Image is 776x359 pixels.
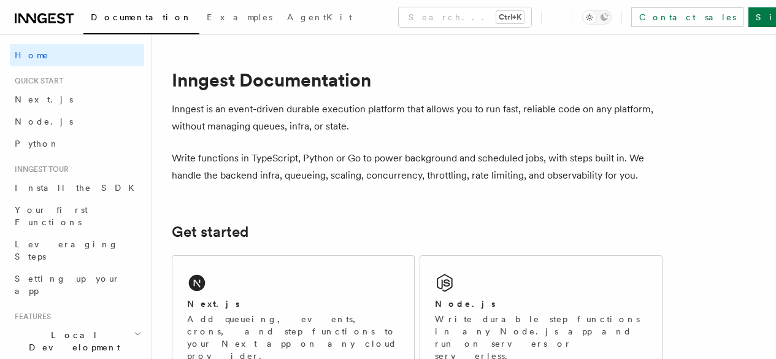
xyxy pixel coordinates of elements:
[10,177,144,199] a: Install the SDK
[15,139,60,149] span: Python
[10,133,144,155] a: Python
[280,4,359,33] a: AgentKit
[15,274,120,296] span: Setting up your app
[10,324,144,358] button: Local Development
[207,12,272,22] span: Examples
[172,223,248,241] a: Get started
[10,329,134,353] span: Local Development
[631,7,743,27] a: Contact sales
[172,69,663,91] h1: Inngest Documentation
[91,12,192,22] span: Documentation
[10,312,51,322] span: Features
[287,12,352,22] span: AgentKit
[10,88,144,110] a: Next.js
[83,4,199,34] a: Documentation
[15,95,73,104] span: Next.js
[15,239,118,261] span: Leveraging Steps
[582,10,612,25] button: Toggle dark mode
[15,49,49,61] span: Home
[10,233,144,268] a: Leveraging Steps
[15,117,73,126] span: Node.js
[10,44,144,66] a: Home
[10,76,63,86] span: Quick start
[496,11,524,23] kbd: Ctrl+K
[15,205,88,227] span: Your first Functions
[10,110,144,133] a: Node.js
[399,7,531,27] button: Search...Ctrl+K
[10,199,144,233] a: Your first Functions
[435,298,496,310] h2: Node.js
[15,183,142,193] span: Install the SDK
[10,268,144,302] a: Setting up your app
[187,298,240,310] h2: Next.js
[10,164,69,174] span: Inngest tour
[199,4,280,33] a: Examples
[172,101,663,135] p: Inngest is an event-driven durable execution platform that allows you to run fast, reliable code ...
[172,150,663,184] p: Write functions in TypeScript, Python or Go to power background and scheduled jobs, with steps bu...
